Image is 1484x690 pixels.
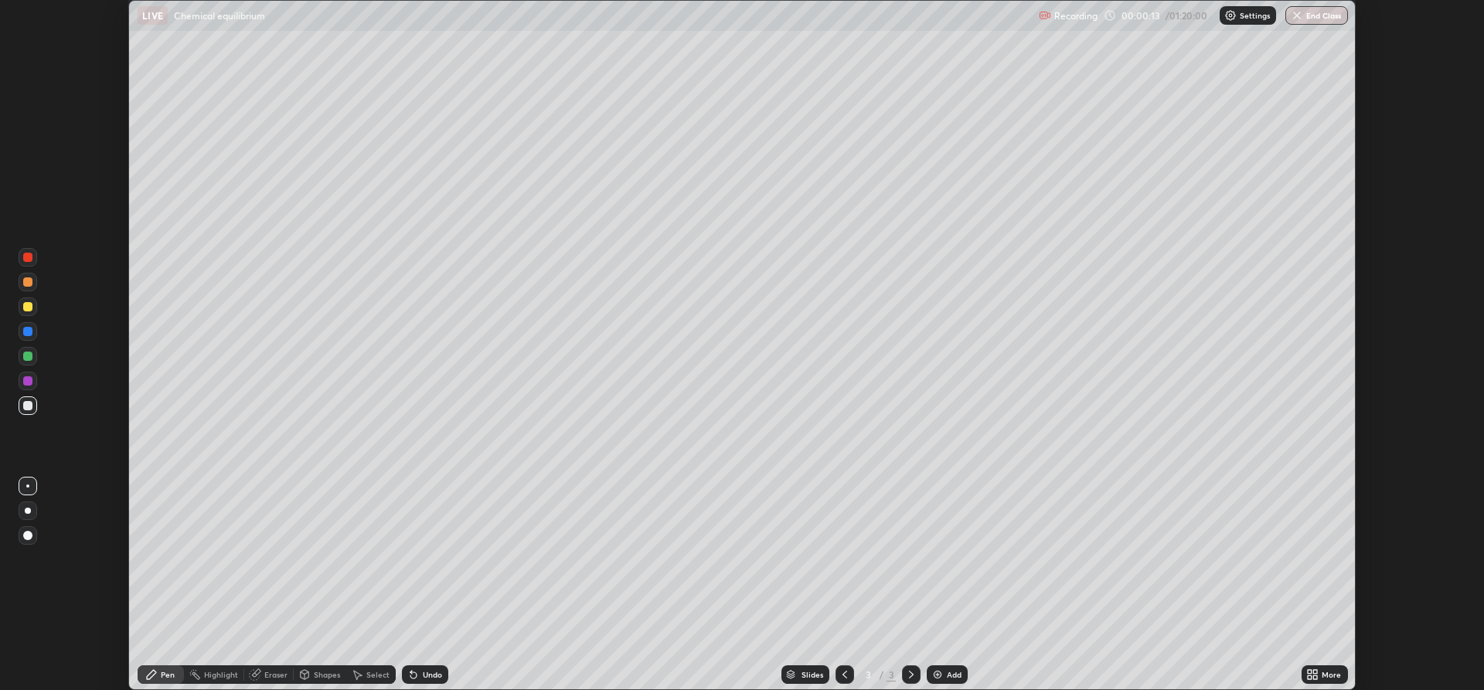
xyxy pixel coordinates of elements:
[931,668,944,681] img: add-slide-button
[879,670,883,679] div: /
[142,9,163,22] p: LIVE
[366,671,390,678] div: Select
[264,671,288,678] div: Eraser
[1291,9,1303,22] img: end-class-cross
[314,671,340,678] div: Shapes
[1054,10,1098,22] p: Recording
[174,9,265,22] p: Chemical equilibrium
[204,671,238,678] div: Highlight
[1240,12,1270,19] p: Settings
[802,671,823,678] div: Slides
[1322,671,1341,678] div: More
[1039,9,1051,22] img: recording.375f2c34.svg
[423,671,442,678] div: Undo
[947,671,962,678] div: Add
[860,670,876,679] div: 3
[161,671,175,678] div: Pen
[887,668,896,682] div: 3
[1285,6,1348,25] button: End Class
[1224,9,1237,22] img: class-settings-icons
